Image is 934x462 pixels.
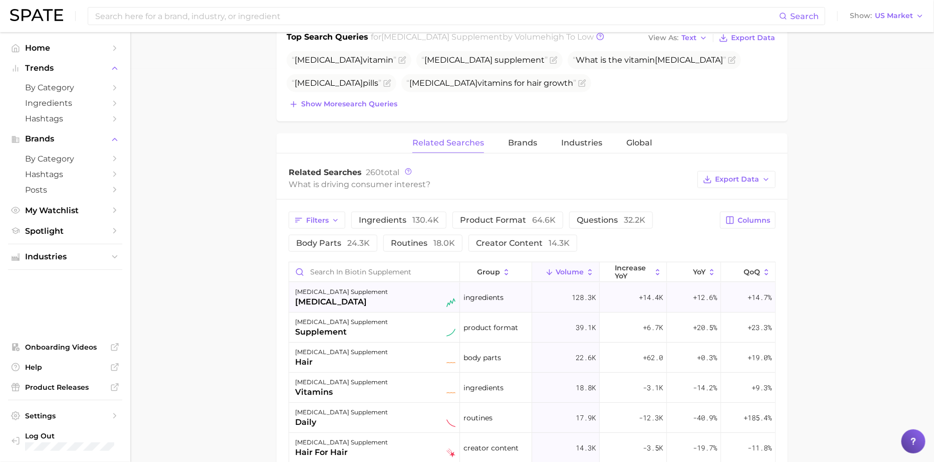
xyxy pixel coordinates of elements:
span: Export Data [715,175,759,184]
img: falling star [446,448,455,457]
span: supplement [495,55,545,65]
span: 18.0k [433,238,455,248]
span: +9.3% [752,382,772,394]
span: +20.5% [693,322,717,334]
span: Search [790,12,819,21]
span: by Category [25,83,105,92]
input: Search here for a brand, industry, or ingredient [94,8,779,25]
a: Log out. Currently logged in with e-mail addison@spate.nyc. [8,428,122,454]
h2: for by Volume [371,31,594,45]
span: 64.6k [532,215,556,225]
button: increase YoY [600,262,667,282]
div: hair [295,357,388,369]
button: View AsText [646,32,710,45]
span: Filters [306,216,329,225]
span: [MEDICAL_DATA] [295,78,363,88]
button: ShowUS Market [847,10,926,23]
span: Show more search queries [301,100,397,108]
span: -14.2% [693,382,717,394]
a: Onboarding Videos [8,340,122,355]
button: Trends [8,61,122,76]
img: flat [446,358,455,367]
span: 22.6k [576,352,596,364]
button: QoQ [721,262,775,282]
button: Flag as miscategorized or irrelevant [728,56,736,64]
span: Text [681,35,696,41]
span: Trends [25,64,105,73]
a: Spotlight [8,223,122,239]
span: +12.6% [693,291,717,303]
button: Export Data [717,31,778,45]
span: questions [577,215,645,225]
span: Brands [508,138,537,147]
span: Hashtags [25,114,105,123]
button: [MEDICAL_DATA] supplement[MEDICAL_DATA]seasonal riseringredients128.3k+14.4k+12.6%+14.7% [289,282,775,313]
div: hair for hair [295,447,388,459]
span: creator content [476,238,570,248]
span: product format [460,215,556,225]
button: Flag as miscategorized or irrelevant [398,56,406,64]
span: Onboarding Videos [25,343,105,352]
button: group [460,262,532,282]
span: 14.3k [549,238,570,248]
span: Columns [738,216,770,225]
a: Help [8,360,122,375]
span: -11.8% [748,442,772,454]
div: [MEDICAL_DATA] [295,296,388,309]
button: [MEDICAL_DATA] supplementsupplementsustained riserproduct format39.1k+6.7k+20.5%+23.3% [289,313,775,343]
span: vitamins for hair growth [406,78,576,88]
span: ingredients [359,215,439,225]
button: [MEDICAL_DATA] supplementvitaminsflatingredients18.8k-3.1k-14.2%+9.3% [289,373,775,403]
span: [MEDICAL_DATA] [655,55,723,65]
span: Export Data [731,34,775,42]
span: Posts [25,185,105,195]
span: Home [25,43,105,53]
span: US Market [875,13,913,19]
a: My Watchlist [8,203,122,218]
span: 260 [366,168,381,177]
span: -3.5k [643,442,663,454]
span: +14.7% [748,291,772,303]
span: pills [292,78,381,88]
span: routines [391,238,455,248]
span: Industries [561,138,602,147]
span: Show [850,13,872,19]
div: [MEDICAL_DATA] supplement [295,407,388,419]
span: Brands [25,134,105,143]
div: [MEDICAL_DATA] supplement [295,286,388,298]
span: YoY [693,268,706,276]
span: total [366,168,399,177]
span: body parts [296,238,370,248]
button: Brands [8,131,122,146]
button: Columns [720,212,776,229]
span: Global [626,138,652,147]
span: product format [463,322,518,334]
span: +19.0% [748,352,772,364]
span: View As [648,35,678,41]
button: Industries [8,249,122,264]
a: Ingredients [8,95,122,111]
span: +0.3% [697,352,717,364]
span: What is the vitamin [573,55,726,65]
span: +185.4% [744,412,772,424]
span: by Category [25,154,105,164]
span: ingredients [463,291,504,303]
span: Industries [25,252,105,261]
a: by Category [8,151,122,167]
span: Related Searches [289,168,362,177]
img: sustained riser [446,328,455,337]
img: SPATE [10,9,63,21]
span: Spotlight [25,226,105,236]
span: increase YoY [615,264,651,280]
a: Product Releases [8,380,122,395]
span: 32.2k [624,215,645,225]
span: -19.7% [693,442,717,454]
span: group [477,268,500,276]
span: Log Out [25,431,114,440]
img: sustained decliner [446,418,455,427]
a: Home [8,40,122,56]
span: 39.1k [576,322,596,334]
span: 130.4k [412,215,439,225]
div: [MEDICAL_DATA] supplement [295,377,388,389]
div: vitamins [295,387,388,399]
